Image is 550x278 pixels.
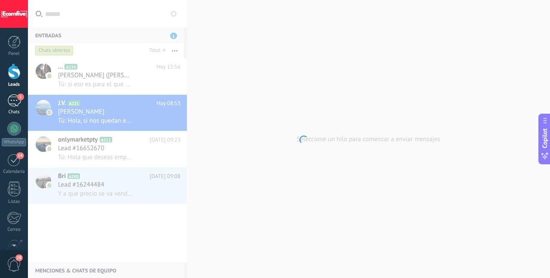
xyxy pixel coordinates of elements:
[541,129,549,148] span: Copilot
[2,51,27,57] div: Panel
[2,227,27,233] div: Correo
[2,109,27,115] div: Chats
[2,199,27,205] div: Listas
[2,82,27,88] div: Leads
[2,138,26,146] div: WhatsApp
[17,94,24,100] span: 1
[2,169,27,175] div: Calendario
[15,254,23,261] span: 28
[16,152,24,159] span: 14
